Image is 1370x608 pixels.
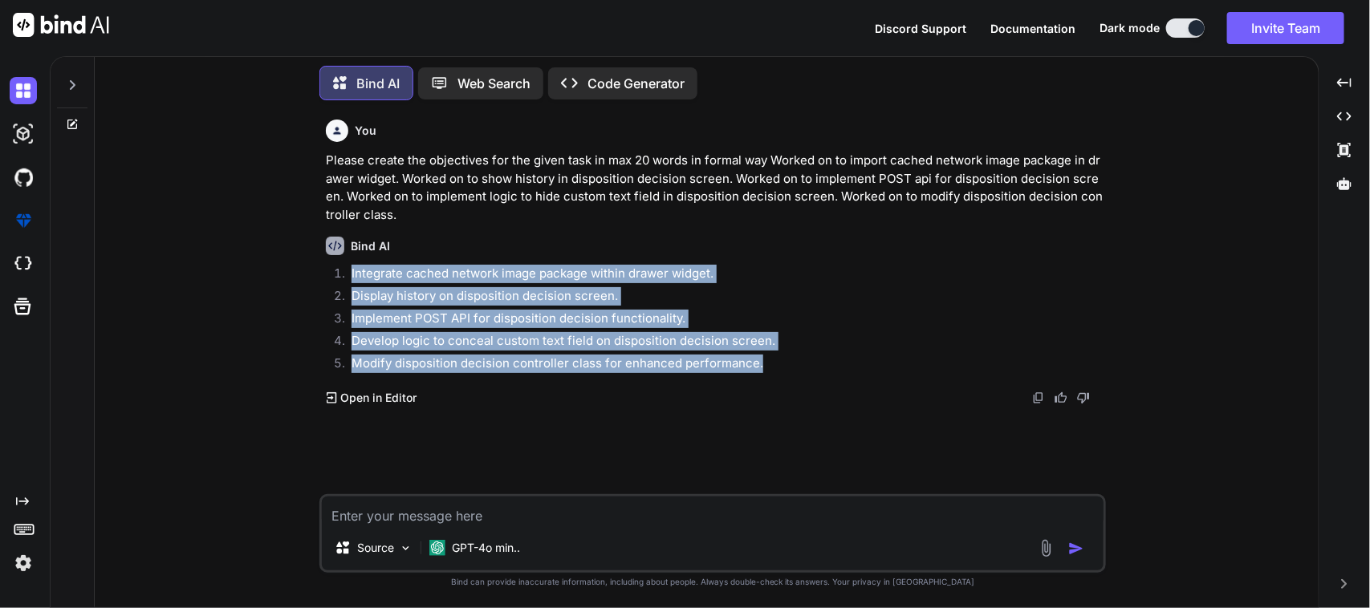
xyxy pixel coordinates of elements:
[339,287,1103,310] li: Display history on disposition decision screen.
[875,22,966,35] span: Discord Support
[1037,539,1055,557] img: attachment
[10,120,37,148] img: darkAi-studio
[10,77,37,104] img: darkChat
[1055,391,1067,404] img: like
[339,310,1103,332] li: Implement POST API for disposition decision functionality.
[339,332,1103,355] li: Develop logic to conceal custom text field on disposition decision screen.
[10,164,37,191] img: githubDark
[1100,20,1160,36] span: Dark mode
[10,207,37,234] img: premium
[1068,541,1084,557] img: icon
[357,540,394,556] p: Source
[326,152,1103,224] p: Please create the objectives for the given task in max 20 words in formal way Worked on to import...
[399,541,413,555] img: Pick Models
[13,13,109,37] img: Bind AI
[319,576,1106,588] p: Bind can provide inaccurate information, including about people. Always double-check its answers....
[10,250,37,278] img: cloudideIcon
[452,540,520,556] p: GPT-4o min..
[990,20,1075,37] button: Documentation
[355,123,376,139] h6: You
[990,22,1075,35] span: Documentation
[351,238,390,254] h6: Bind AI
[339,265,1103,287] li: Integrate cached network image package within drawer widget.
[339,355,1103,377] li: Modify disposition decision controller class for enhanced performance.
[457,74,531,93] p: Web Search
[875,20,966,37] button: Discord Support
[429,540,445,556] img: GPT-4o mini
[1077,391,1090,404] img: dislike
[356,74,400,93] p: Bind AI
[1032,391,1045,404] img: copy
[340,390,417,406] p: Open in Editor
[10,549,37,577] img: settings
[587,74,685,93] p: Code Generator
[1227,12,1344,44] button: Invite Team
